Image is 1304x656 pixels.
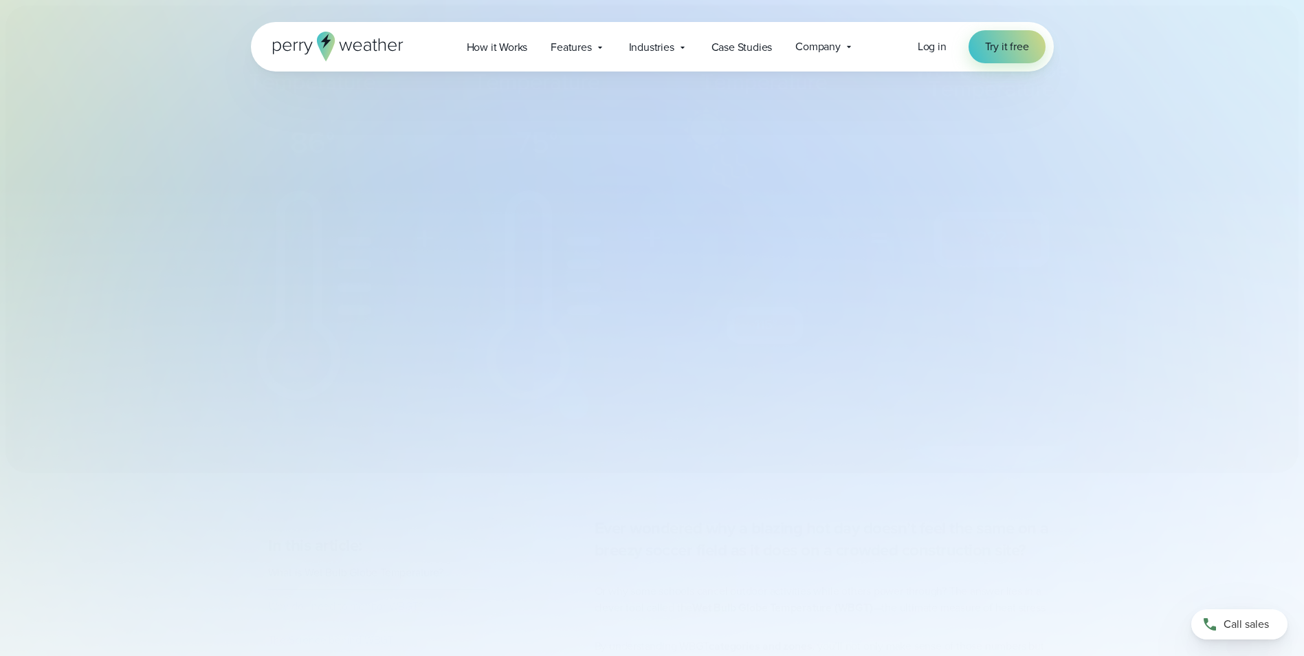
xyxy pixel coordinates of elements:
[918,39,947,55] a: Log in
[700,33,784,61] a: Case Studies
[455,33,540,61] a: How it Works
[795,39,841,55] span: Company
[551,39,591,56] span: Features
[1191,609,1288,639] a: Call sales
[969,30,1046,63] a: Try it free
[985,39,1029,55] span: Try it free
[1224,616,1269,633] span: Call sales
[629,39,674,56] span: Industries
[711,39,773,56] span: Case Studies
[467,39,528,56] span: How it Works
[918,39,947,54] span: Log in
